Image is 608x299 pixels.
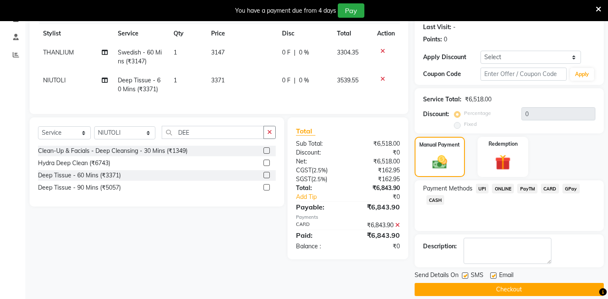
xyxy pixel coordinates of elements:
div: Payable: [290,202,348,212]
div: Discount: [423,110,449,119]
span: CARD [541,184,559,193]
div: Coupon Code [423,70,480,79]
button: Apply [570,68,594,81]
div: ₹6,518.00 [348,139,406,148]
div: You have a payment due from 4 days [235,6,336,15]
button: Checkout [415,283,604,296]
img: _cash.svg [428,154,452,171]
label: Redemption [489,140,518,148]
span: Swedish - 60 Mins (₹3147) [118,49,162,65]
span: Send Details On [415,271,459,281]
div: Apply Discount [423,53,480,62]
span: 2.5% [313,176,326,182]
div: ₹6,518.00 [348,157,406,166]
div: 0 [444,35,447,44]
div: ₹162.95 [348,175,406,184]
div: ₹6,843.90 [348,184,406,193]
div: - [453,23,456,32]
span: 3147 [211,49,225,56]
div: ₹0 [348,148,406,157]
span: SGST [296,175,311,183]
span: | [294,48,296,57]
div: Deep Tissue - 90 Mins (₹5057) [38,183,121,192]
div: ₹6,518.00 [465,95,491,104]
div: Deep Tissue - 60 Mins (₹3371) [38,171,121,180]
th: Price [206,24,277,43]
th: Action [372,24,400,43]
input: Search or Scan [162,126,264,139]
a: Add Tip [290,193,358,201]
label: Manual Payment [419,141,460,149]
button: Pay [338,3,364,18]
th: Total [332,24,372,43]
th: Qty [168,24,206,43]
div: Sub Total: [290,139,348,148]
div: Payments [296,214,400,221]
div: Service Total: [423,95,461,104]
div: ₹162.95 [348,166,406,175]
th: Disc [277,24,332,43]
span: PayTM [517,184,537,193]
div: Balance : [290,242,348,251]
span: Email [499,271,513,281]
div: Hydra Deep Clean (₹6743) [38,159,110,168]
label: Fixed [464,120,477,128]
div: ₹6,843.90 [348,202,406,212]
div: ₹6,843.90 [348,230,406,240]
div: Last Visit: [423,23,451,32]
span: 1 [174,49,177,56]
span: Total [296,127,315,136]
span: 0 F [282,48,290,57]
span: Payment Methods [423,184,472,193]
span: 3371 [211,76,225,84]
div: ₹6,843.90 [348,221,406,230]
span: GPay [562,184,580,193]
div: ₹0 [348,242,406,251]
div: Net: [290,157,348,166]
span: THANLIUM [43,49,74,56]
span: 0 % [299,48,309,57]
span: CGST [296,166,312,174]
span: NIUTOLI [43,76,66,84]
img: _gift.svg [490,153,516,172]
div: Total: [290,184,348,193]
th: Stylist [38,24,113,43]
div: CARD [290,221,348,230]
span: 0 F [282,76,290,85]
span: Deep Tissue - 60 Mins (₹3371) [118,76,160,93]
div: ( ) [290,175,348,184]
div: Points: [423,35,442,44]
span: SMS [471,271,483,281]
span: ONLINE [492,184,514,193]
th: Service [113,24,169,43]
span: UPI [476,184,489,193]
div: ₹0 [358,193,406,201]
span: CASH [426,195,445,205]
div: ( ) [290,166,348,175]
input: Enter Offer / Coupon Code [480,68,567,81]
span: 2.5% [313,167,326,174]
span: 0 % [299,76,309,85]
div: Discount: [290,148,348,157]
span: 3304.35 [337,49,358,56]
div: Description: [423,242,457,251]
label: Percentage [464,109,491,117]
span: 3539.55 [337,76,358,84]
span: 1 [174,76,177,84]
div: Clean-Up & Facials - Deep Cleansing - 30 Mins (₹1349) [38,147,187,155]
div: Paid: [290,230,348,240]
span: | [294,76,296,85]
